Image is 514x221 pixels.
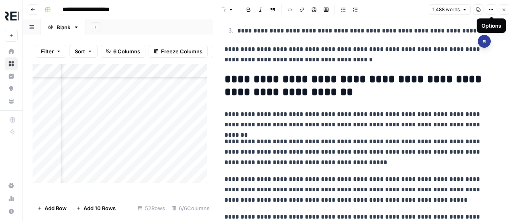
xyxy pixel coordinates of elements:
a: Insights [5,70,18,83]
a: Settings [5,179,18,192]
span: Filter [41,47,54,55]
button: Add 10 Rows [71,202,120,215]
button: Sort [69,45,98,58]
img: Threepipe Reply Logo [5,9,19,24]
span: Add 10 Rows [84,204,116,212]
button: Workspace: Threepipe Reply [5,6,18,26]
div: Blank [57,23,70,31]
a: Opportunities [5,82,18,95]
span: Freeze Columns [161,47,202,55]
button: Filter [36,45,66,58]
div: 6/6 Columns [168,202,213,215]
a: Blank [41,19,86,35]
a: Browse [5,57,18,70]
span: Add Row [45,204,67,212]
div: 52 Rows [135,202,168,215]
span: 1,488 words [432,6,460,13]
button: Add Row [33,202,71,215]
a: Usage [5,192,18,205]
a: Home [5,45,18,58]
a: Your Data [5,95,18,107]
span: 6 Columns [113,47,140,55]
button: 6 Columns [101,45,145,58]
button: Help + Support [5,205,18,218]
button: Freeze Columns [149,45,208,58]
button: 1,488 words [429,4,471,15]
div: Options [481,22,501,30]
span: Sort [75,47,85,55]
